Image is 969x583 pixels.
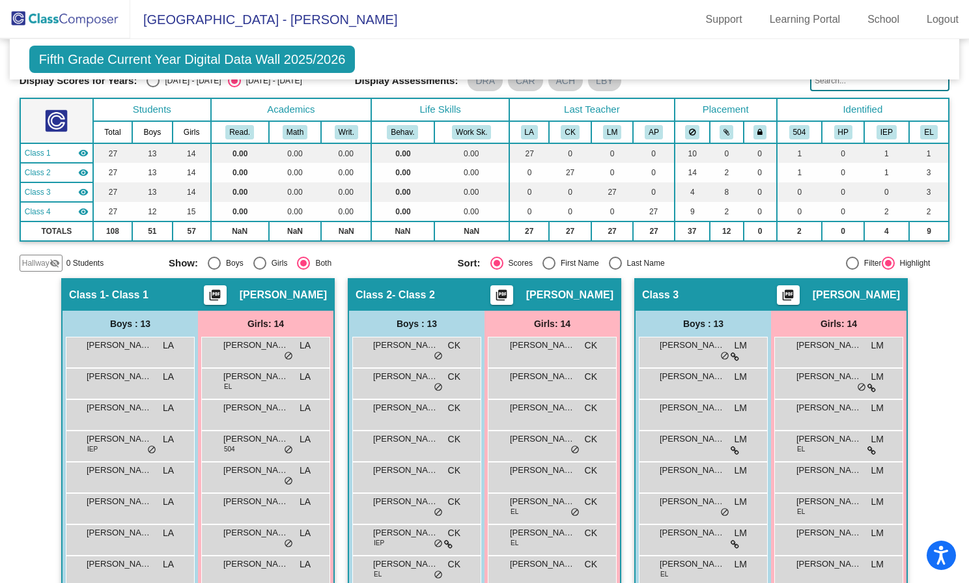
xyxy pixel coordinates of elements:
span: do_not_disturb_alt [434,382,443,393]
span: LA [163,339,174,352]
span: Display Scores for Years: [20,75,137,87]
td: 0.00 [269,163,322,182]
td: 3 [909,182,949,202]
span: Show: [169,257,198,269]
div: Boys : 13 [636,311,771,337]
span: [PERSON_NAME] [373,495,438,508]
span: [PERSON_NAME] [87,370,152,383]
td: 0.00 [371,163,434,182]
td: 13 [132,143,173,163]
span: [PERSON_NAME], [796,464,862,477]
button: Writ. [335,125,358,139]
span: [PERSON_NAME] [660,464,725,477]
span: CK [448,370,460,384]
td: TOTALS [20,221,93,241]
span: [PERSON_NAME] [223,401,288,414]
td: 0 [744,202,777,221]
div: Girls [266,257,288,269]
mat-icon: picture_as_pdf [780,289,796,307]
button: Work Sk. [452,125,491,139]
span: LM [735,370,747,384]
span: LA [300,433,311,446]
span: [PERSON_NAME] [660,401,725,414]
span: Class 1 [69,289,105,302]
td: 51 [132,221,173,241]
td: 2 [710,202,744,221]
td: 0.00 [371,143,434,163]
span: LA [300,464,311,477]
td: 0.00 [321,202,371,221]
span: do_not_disturb_alt [434,507,443,518]
span: - Class 2 [392,289,435,302]
span: [PERSON_NAME] [223,558,288,571]
span: [PERSON_NAME] [PERSON_NAME] [660,370,725,383]
span: [PERSON_NAME] [373,526,438,539]
td: 0.00 [434,182,509,202]
span: do_not_disturb_alt [720,351,729,362]
td: 0 [549,202,591,221]
span: EL [797,507,805,517]
span: do_not_disturb_alt [147,445,156,455]
td: 27 [509,221,549,241]
span: [PERSON_NAME] [796,370,862,383]
td: 0.00 [211,143,269,163]
td: 1 [864,163,909,182]
span: IEP [87,444,98,454]
td: Lauren Alessio - Class 1 [20,143,93,163]
th: Life Skills [371,98,509,121]
mat-chip: DRA [468,70,503,91]
span: [GEOGRAPHIC_DATA] - [PERSON_NAME] [130,9,397,30]
td: 0 [633,182,674,202]
div: Boys : 13 [63,311,198,337]
td: Cassondra Kavanagh - Class 2 [20,163,93,182]
span: EL [511,538,518,548]
td: 0 [710,143,744,163]
th: Health Plan [822,121,864,143]
td: 0 [777,202,822,221]
span: do_not_disturb_alt [284,351,293,362]
span: LA [300,339,311,352]
span: do_not_disturb_alt [284,476,293,487]
span: LA [163,526,174,540]
span: [PERSON_NAME] [87,433,152,446]
span: IEP [374,538,384,548]
span: [PERSON_NAME] [240,289,327,302]
input: Search... [810,70,949,91]
td: 14 [173,143,211,163]
span: [PERSON_NAME] [373,339,438,352]
td: 0.00 [269,202,322,221]
span: [PERSON_NAME] [796,401,862,414]
span: LA [163,558,174,571]
td: 0 [509,182,549,202]
td: 27 [633,202,674,221]
td: 0.00 [211,202,269,221]
a: Learning Portal [759,9,851,30]
span: CK [448,464,460,477]
span: CK [585,526,597,540]
td: 27 [93,143,132,163]
mat-radio-group: Select an option [169,257,448,270]
span: [PERSON_NAME] [660,339,725,352]
td: 0.00 [434,143,509,163]
span: do_not_disturb_alt [570,507,580,518]
td: 14 [675,163,710,182]
span: LM [735,464,747,477]
div: Scores [503,257,533,269]
td: 0.00 [211,163,269,182]
span: Display Assessments: [355,75,458,87]
span: [PERSON_NAME] [223,339,288,352]
span: 0 Students [66,257,104,269]
td: 10 [675,143,710,163]
td: 27 [591,182,634,202]
span: [PERSON_NAME] [660,433,725,446]
td: 37 [675,221,710,241]
td: 9 [675,202,710,221]
td: 0 [744,143,777,163]
span: LA [300,401,311,415]
button: Read. [225,125,254,139]
button: Print Students Details [490,285,513,305]
td: 0 [633,143,674,163]
span: Class 3 [25,186,51,198]
button: LM [603,125,621,139]
div: Girls: 14 [198,311,333,337]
